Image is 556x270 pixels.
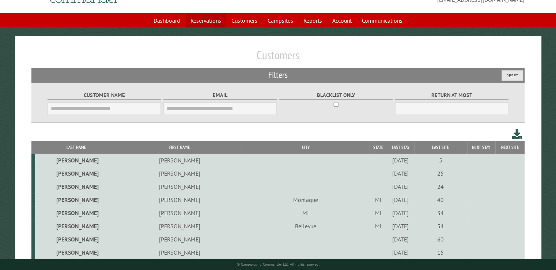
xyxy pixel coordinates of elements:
[328,14,356,27] a: Account
[370,193,387,206] td: MI
[35,233,118,246] td: [PERSON_NAME]
[35,206,118,220] td: [PERSON_NAME]
[48,91,161,100] label: Customer Name
[414,141,467,154] th: Last Site
[414,233,467,246] td: 60
[414,180,467,193] td: 24
[388,170,413,177] div: [DATE]
[388,157,413,164] div: [DATE]
[388,249,413,256] div: [DATE]
[414,167,467,180] td: 25
[118,206,242,220] td: [PERSON_NAME]
[358,14,407,27] a: Communications
[35,180,118,193] td: [PERSON_NAME]
[414,206,467,220] td: 34
[388,196,413,203] div: [DATE]
[299,14,326,27] a: Reports
[242,141,370,154] th: City
[370,206,387,220] td: MI
[31,68,525,82] h2: Filters
[502,70,523,81] button: Reset
[370,220,387,233] td: MI
[242,193,370,206] td: Montague
[414,193,467,206] td: 40
[35,154,118,167] td: [PERSON_NAME]
[242,220,370,233] td: Bellevue
[118,141,242,154] th: First Name
[163,91,277,100] label: Email
[237,262,319,267] small: © Campground Commander LLC. All rights reserved.
[118,220,242,233] td: [PERSON_NAME]
[118,233,242,246] td: [PERSON_NAME]
[35,141,118,154] th: Last Name
[414,246,467,259] td: 15
[467,141,495,154] th: Next Stay
[388,209,413,217] div: [DATE]
[35,167,118,180] td: [PERSON_NAME]
[388,222,413,230] div: [DATE]
[388,183,413,190] div: [DATE]
[35,246,118,259] td: [PERSON_NAME]
[387,141,414,154] th: Last Stay
[512,127,522,141] a: Download this customer list (.csv)
[35,193,118,206] td: [PERSON_NAME]
[414,154,467,167] td: 5
[370,141,387,154] th: State
[118,193,242,206] td: [PERSON_NAME]
[388,236,413,243] div: [DATE]
[495,141,525,154] th: Next Site
[263,14,298,27] a: Campsites
[395,91,509,100] label: Return at most
[118,154,242,167] td: [PERSON_NAME]
[31,48,525,68] h1: Customers
[414,220,467,233] td: 54
[118,246,242,259] td: [PERSON_NAME]
[118,180,242,193] td: [PERSON_NAME]
[149,14,185,27] a: Dashboard
[242,206,370,220] td: MI
[35,220,118,233] td: [PERSON_NAME]
[227,14,262,27] a: Customers
[186,14,226,27] a: Reservations
[118,167,242,180] td: [PERSON_NAME]
[279,91,393,100] label: Blacklist only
